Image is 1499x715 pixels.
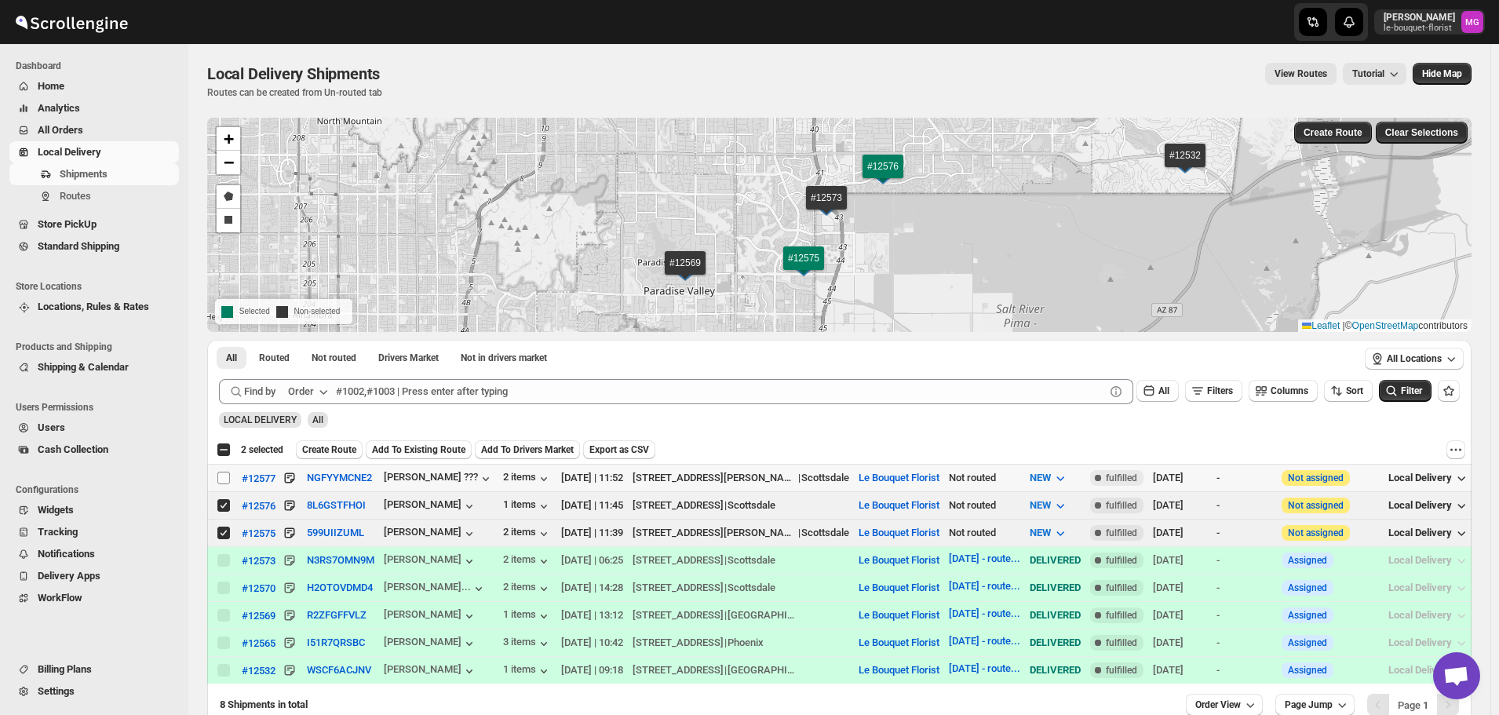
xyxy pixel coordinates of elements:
[302,347,366,369] button: Unrouted
[38,504,74,516] span: Widgets
[9,75,179,97] button: Home
[242,498,275,513] button: #12576
[378,352,439,364] span: Drivers Market
[1465,17,1479,27] text: MG
[1422,67,1462,80] span: Hide Map
[503,636,552,651] button: 3 items
[9,97,179,119] button: Analytics
[633,580,724,596] div: [STREET_ADDRESS]
[288,384,314,399] div: Order
[728,580,775,596] div: Scottsdale
[1158,385,1169,396] span: All
[242,580,275,596] button: #12570
[949,635,1020,647] button: [DATE] - route...
[307,582,373,593] button: H2OTOVDMD4
[1379,493,1479,518] button: Local Delivery
[1216,553,1272,568] div: -
[561,498,623,513] div: [DATE] | 11:45
[561,635,623,651] div: [DATE] | 10:42
[38,80,64,92] span: Home
[1387,352,1442,365] span: All Locations
[1288,665,1327,676] button: Assigned
[207,86,386,99] p: Routes can be created from Un-routed tab
[1374,9,1485,35] button: User menu
[1216,525,1272,541] div: -
[1216,498,1272,513] div: -
[871,167,895,184] img: Marker
[60,168,108,180] span: Shipments
[242,665,275,677] div: #12532
[859,582,939,593] button: Le Bouquet Florist
[384,526,477,542] div: [PERSON_NAME]
[461,352,547,364] span: Not in drivers market
[13,2,130,42] img: ScrollEngine
[9,439,179,461] button: Cash Collection
[1384,24,1455,33] p: le-bouquet-florist
[1288,637,1327,648] button: Assigned
[1288,582,1327,593] button: Assigned
[1298,319,1472,333] div: © contributors
[1388,472,1452,483] span: Local Delivery
[1020,520,1078,545] button: NEW
[1106,527,1137,539] span: fulfilled
[9,499,179,521] button: Widgets
[1352,320,1419,331] a: OpenStreetMap
[503,608,552,624] button: 1 items
[859,527,939,538] button: Le Bouquet Florist
[220,699,308,710] span: 8 Shipments in total
[221,302,270,321] p: Selected
[279,379,341,404] button: Order
[949,498,1020,513] div: Not routed
[1153,580,1207,596] div: [DATE]
[1173,156,1197,173] img: Marker
[561,553,623,568] div: [DATE] | 06:25
[1216,662,1272,678] div: -
[1288,472,1344,483] button: Not assigned
[561,580,623,596] div: [DATE] | 14:28
[1446,440,1465,459] button: More actions
[1106,609,1137,622] span: fulfilled
[1216,635,1272,651] div: -
[859,499,939,511] button: Le Bouquet Florist
[38,443,108,455] span: Cash Collection
[312,414,323,425] span: All
[259,352,290,364] span: Routed
[217,209,240,232] a: Draw a rectangle
[384,608,477,624] div: [PERSON_NAME]
[226,352,237,364] span: All
[792,259,815,276] img: Marker
[633,525,797,541] div: [STREET_ADDRESS][PERSON_NAME]
[242,607,275,623] button: #12569
[1285,699,1333,711] span: Page Jump
[38,570,100,582] span: Delivery Apps
[1216,470,1272,486] div: -
[9,163,179,185] button: Shipments
[1030,662,1081,678] div: DELIVERED
[503,581,552,596] button: 2 items
[1388,499,1452,511] span: Local Delivery
[859,554,939,566] button: Le Bouquet Florist
[1030,527,1051,538] span: NEW
[503,553,552,569] button: 2 items
[503,498,552,514] button: 1 items
[217,347,246,369] button: All
[384,636,477,651] div: [PERSON_NAME]
[949,607,1020,619] div: [DATE] - route...
[503,663,552,679] div: 1 items
[9,543,179,565] button: Notifications
[589,443,649,456] span: Export as CSV
[242,610,275,622] div: #12569
[1288,500,1344,511] button: Not assigned
[1379,380,1432,402] button: Filter
[1030,607,1081,623] div: DELIVERED
[1030,499,1051,511] span: NEW
[384,553,477,569] button: [PERSON_NAME]
[728,635,764,651] div: Phoenix
[16,280,181,293] span: Store Locations
[561,470,623,486] div: [DATE] | 11:52
[16,60,181,72] span: Dashboard
[561,607,623,623] div: [DATE] | 13:12
[1153,607,1207,623] div: [DATE]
